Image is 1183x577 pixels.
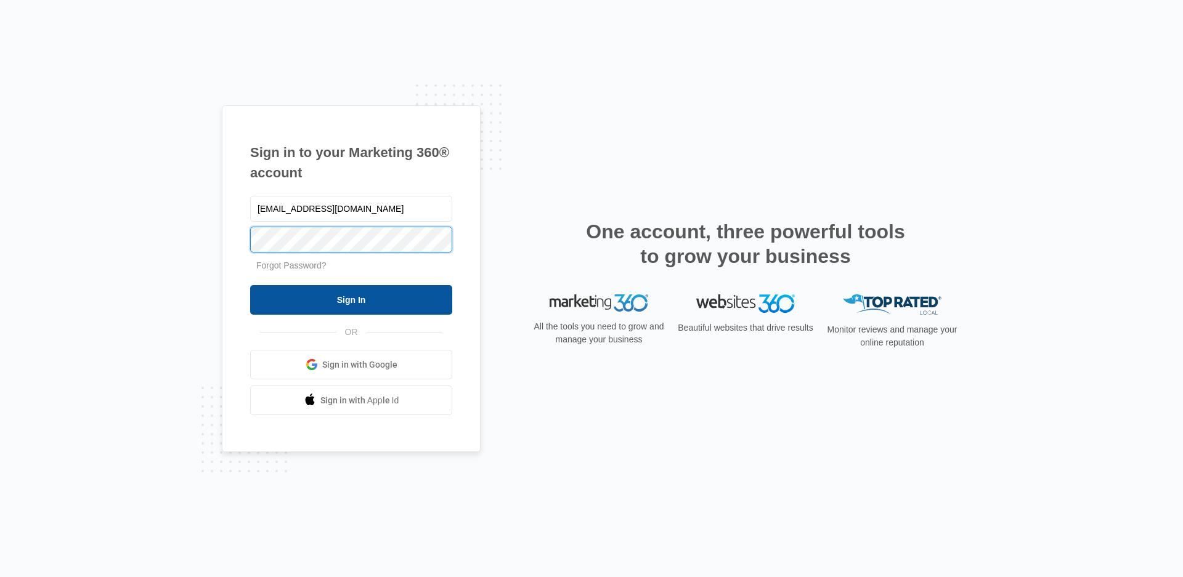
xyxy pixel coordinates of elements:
a: Sign in with Google [250,350,452,379]
h1: Sign in to your Marketing 360® account [250,142,452,183]
p: Monitor reviews and manage your online reputation [823,323,961,349]
a: Sign in with Apple Id [250,385,452,415]
p: Beautiful websites that drive results [677,321,815,334]
input: Sign In [250,285,452,315]
input: Email [250,196,452,222]
img: Top Rated Local [843,294,941,315]
img: Marketing 360 [550,294,648,312]
h2: One account, three powerful tools to grow your business [582,219,909,268]
img: Websites 360 [696,294,795,312]
span: Sign in with Apple Id [320,394,399,407]
span: OR [336,326,367,339]
a: Forgot Password? [256,260,327,270]
span: Sign in with Google [322,358,397,371]
p: All the tools you need to grow and manage your business [530,320,668,346]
